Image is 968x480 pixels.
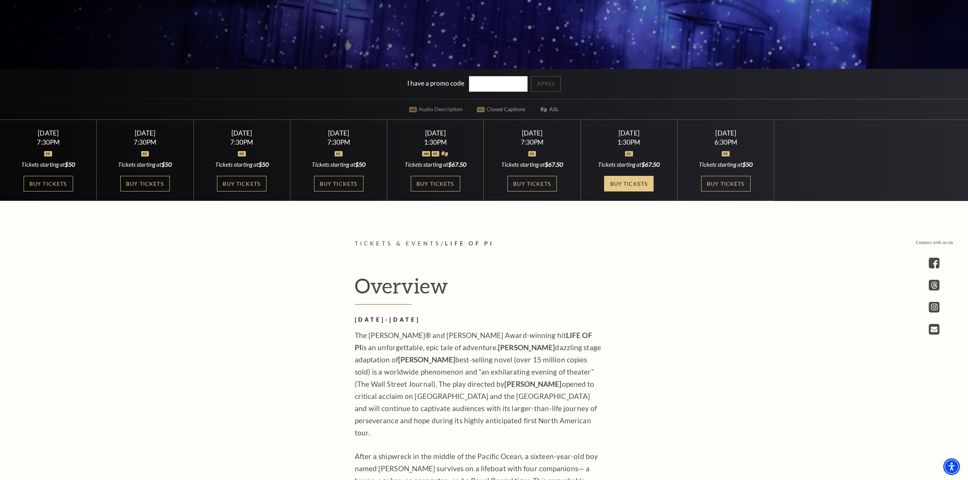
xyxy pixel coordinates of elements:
[448,161,466,168] span: $67.50
[396,139,475,145] div: 1:30PM
[493,129,571,137] div: [DATE]
[203,139,281,145] div: 7:30PM
[604,176,654,191] a: Buy Tickets
[9,139,88,145] div: 7:30PM
[24,176,73,191] a: Buy Tickets
[929,324,939,335] a: Open this option - open in a new tab
[203,160,281,169] div: Tickets starting at
[590,160,668,169] div: Tickets starting at
[493,139,571,145] div: 7:30PM
[398,355,455,364] strong: [PERSON_NAME]
[300,129,378,137] div: [DATE]
[929,258,939,268] a: facebook - open in a new tab
[929,302,939,313] a: instagram - open in a new tab
[396,129,475,137] div: [DATE]
[701,176,751,191] a: Buy Tickets
[504,380,561,388] strong: [PERSON_NAME]
[9,129,88,137] div: [DATE]
[396,160,475,169] div: Tickets starting at
[687,139,765,145] div: 6:30PM
[258,161,269,168] span: $50
[355,239,614,249] p: /
[355,161,365,168] span: $50
[916,239,953,246] p: Connect with us on
[106,160,184,169] div: Tickets starting at
[217,176,266,191] a: Buy Tickets
[161,161,172,168] span: $50
[687,160,765,169] div: Tickets starting at
[9,160,88,169] div: Tickets starting at
[687,129,765,137] div: [DATE]
[590,129,668,137] div: [DATE]
[498,343,555,352] strong: [PERSON_NAME]
[355,273,614,305] h2: Overview
[355,329,602,439] p: The [PERSON_NAME]® and [PERSON_NAME] Award-winning hit is an unforgettable, epic tale of adventur...
[445,240,494,247] span: Life of Pi
[300,160,378,169] div: Tickets starting at
[314,176,364,191] a: Buy Tickets
[943,458,960,475] div: Accessibility Menu
[641,161,660,168] span: $67.50
[929,280,939,290] a: threads.com - open in a new tab
[106,139,184,145] div: 7:30PM
[120,176,170,191] a: Buy Tickets
[545,161,563,168] span: $67.50
[507,176,557,191] a: Buy Tickets
[300,139,378,145] div: 7:30PM
[493,160,571,169] div: Tickets starting at
[355,315,602,325] h2: [DATE]-[DATE]
[742,161,753,168] span: $50
[355,240,441,247] span: Tickets & Events
[411,176,460,191] a: Buy Tickets
[203,129,281,137] div: [DATE]
[590,139,668,145] div: 1:30PM
[106,129,184,137] div: [DATE]
[407,79,464,87] label: I have a promo code
[65,161,75,168] span: $50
